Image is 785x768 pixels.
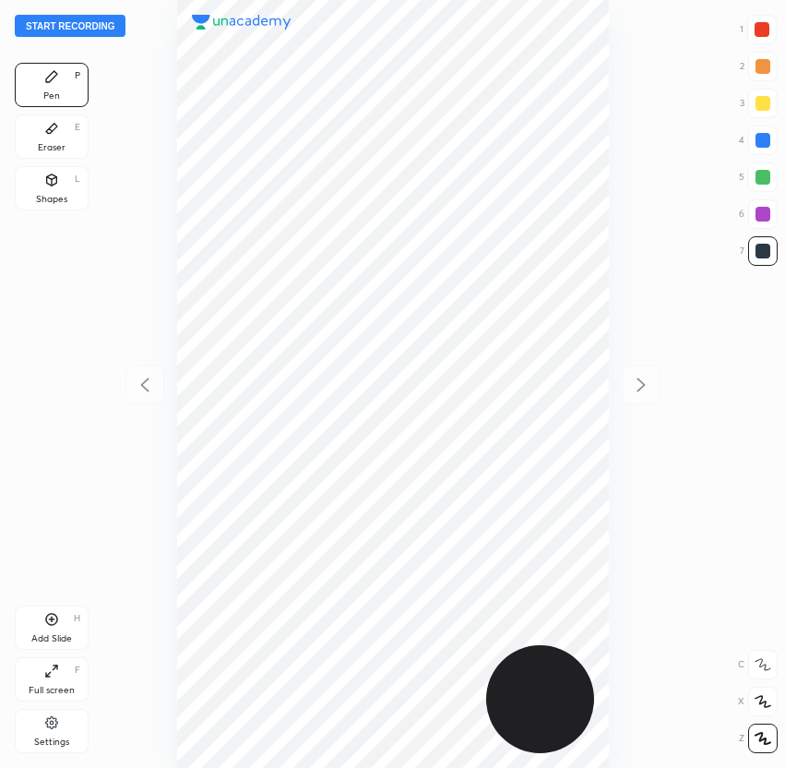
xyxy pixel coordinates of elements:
div: 2 [740,52,778,81]
div: L [75,174,80,184]
div: Shapes [36,195,67,204]
div: P [75,71,80,80]
div: 7 [740,236,778,266]
div: Eraser [38,143,65,152]
div: Full screen [29,686,75,695]
div: Add Slide [31,634,72,643]
div: 3 [740,89,778,118]
div: 4 [739,126,778,155]
img: logo.38c385cc.svg [192,15,291,30]
div: Pen [43,91,60,101]
div: H [74,614,80,623]
div: 5 [739,162,778,192]
div: Z [739,724,778,753]
div: 1 [740,15,777,44]
div: E [75,123,80,132]
div: F [75,666,80,675]
div: C [738,650,778,679]
div: X [738,687,778,716]
div: 6 [739,199,778,229]
div: Settings [34,738,69,747]
button: Start recording [15,15,125,37]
